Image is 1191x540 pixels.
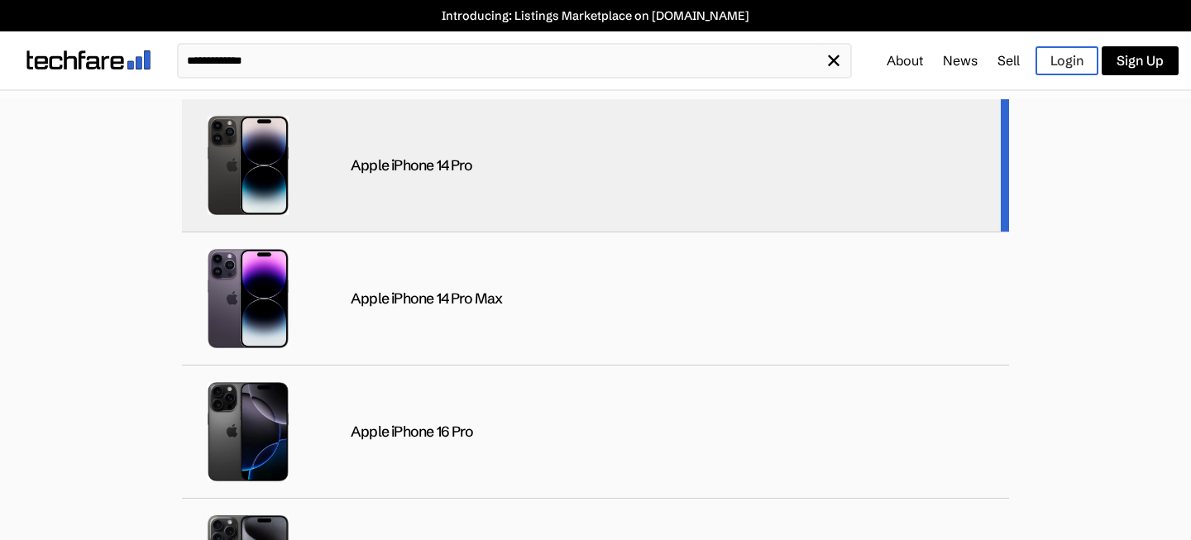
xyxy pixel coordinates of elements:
[1102,46,1179,75] a: Sign Up
[1079,91,1169,124] a: Market Data
[198,249,298,348] img: public
[997,52,1020,69] a: Sell
[825,49,842,73] span: ✕
[150,91,208,124] a: iPhone
[351,289,503,308] div: Apple iPhone 14 Pro Max
[1036,46,1098,75] a: Login
[323,91,381,124] a: Galaxy
[198,116,298,215] img: public
[868,91,961,124] a: Headphones
[351,423,473,442] div: Apple iPhone 16 Pro
[198,382,298,481] img: public
[997,91,1043,124] a: Pixel
[887,52,923,69] a: About
[418,91,490,124] a: Nintendo
[351,156,472,175] div: Apple iPhone 14 Pro
[943,52,978,69] a: News
[730,91,831,124] a: Virtual Reality
[8,8,1183,23] a: Introducing: Listings Marketplace on [DOMAIN_NAME]
[26,50,151,69] img: techfare logo
[647,91,695,124] a: Xbox
[244,91,287,124] a: iPad
[525,91,611,124] a: PlayStation
[22,91,114,124] a: Live Listings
